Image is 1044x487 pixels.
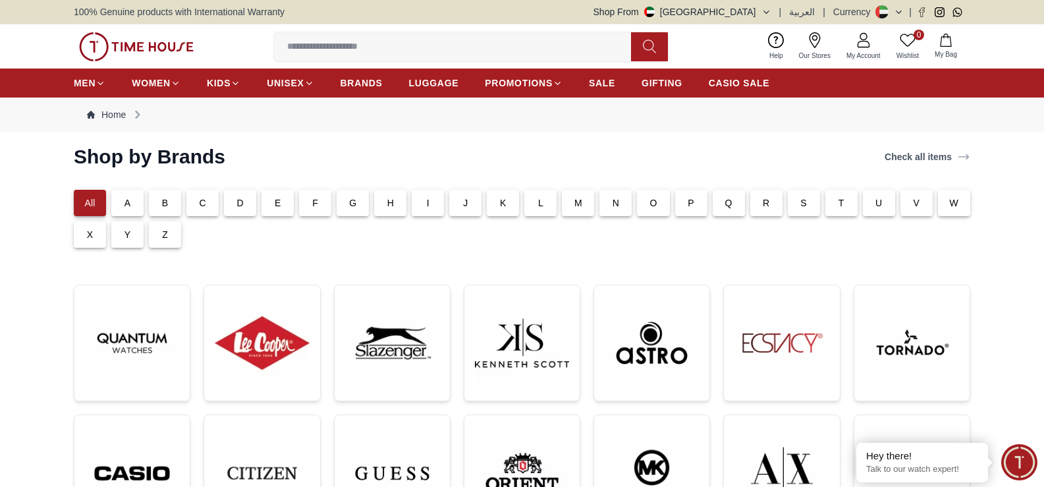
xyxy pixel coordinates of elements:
span: UNISEX [267,76,304,90]
a: PROMOTIONS [485,71,563,95]
p: T [838,196,844,210]
span: My Bag [929,49,962,59]
div: Chat Widget [1001,444,1037,480]
a: GIFTING [642,71,682,95]
p: W [950,196,958,210]
img: United Arab Emirates [644,7,655,17]
p: P [688,196,694,210]
p: E [275,196,281,210]
span: | [779,5,782,18]
nav: Breadcrumb [74,98,970,132]
a: Our Stores [791,30,838,63]
p: K [500,196,507,210]
a: CASIO SALE [709,71,770,95]
p: F [312,196,318,210]
span: Our Stores [794,51,836,61]
span: Help [764,51,788,61]
span: WOMEN [132,76,171,90]
a: Instagram [935,7,945,17]
p: Talk to our watch expert! [866,464,978,475]
a: Facebook [917,7,927,17]
span: PROMOTIONS [485,76,553,90]
span: BRANDS [341,76,383,90]
a: UNISEX [267,71,314,95]
a: 0Wishlist [889,30,927,63]
p: G [349,196,356,210]
button: العربية [789,5,815,18]
p: O [649,196,657,210]
p: N [613,196,619,210]
img: ... [475,296,569,390]
button: Shop From[GEOGRAPHIC_DATA] [593,5,771,18]
img: ... [215,296,309,390]
a: Home [87,108,126,121]
p: V [913,196,920,210]
p: U [875,196,882,210]
a: Check all items [882,148,973,166]
a: WOMEN [132,71,180,95]
p: R [763,196,769,210]
p: B [162,196,169,210]
span: 100% Genuine products with International Warranty [74,5,285,18]
img: ... [85,296,179,390]
p: X [87,228,94,241]
p: Y [124,228,131,241]
a: BRANDS [341,71,383,95]
p: D [237,196,244,210]
span: | [909,5,912,18]
p: A [124,196,131,210]
p: All [85,196,96,210]
a: Whatsapp [952,7,962,17]
span: MEN [74,76,96,90]
a: LUGGAGE [409,71,459,95]
span: CASIO SALE [709,76,770,90]
span: KIDS [207,76,231,90]
img: ... [345,296,439,390]
h2: Shop by Brands [74,145,225,169]
button: My Bag [927,31,965,62]
p: J [463,196,468,210]
a: MEN [74,71,105,95]
a: SALE [589,71,615,95]
a: KIDS [207,71,240,95]
p: I [427,196,429,210]
a: Help [761,30,791,63]
p: H [387,196,394,210]
img: ... [605,296,699,390]
span: SALE [589,76,615,90]
span: Wishlist [891,51,924,61]
p: C [199,196,206,210]
span: LUGGAGE [409,76,459,90]
p: S [800,196,807,210]
p: M [574,196,582,210]
img: ... [79,32,194,61]
p: L [538,196,543,210]
div: Hey there! [866,449,978,463]
div: Currency [833,5,876,18]
img: ... [865,296,959,390]
span: My Account [841,51,886,61]
span: GIFTING [642,76,682,90]
img: ... [734,296,829,390]
span: | [823,5,825,18]
p: Q [725,196,732,210]
span: 0 [914,30,924,40]
p: Z [162,228,168,241]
